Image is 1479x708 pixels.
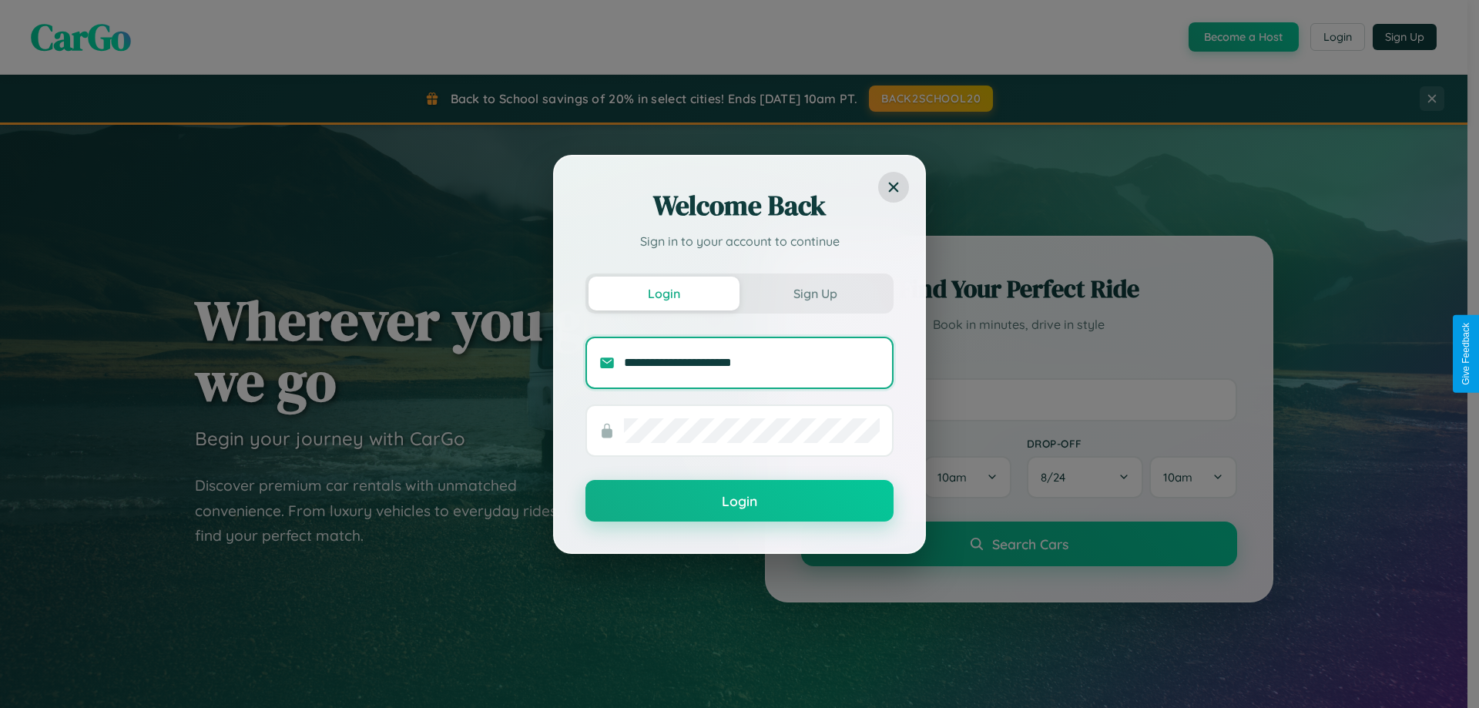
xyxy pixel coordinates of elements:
[585,232,894,250] p: Sign in to your account to continue
[585,480,894,522] button: Login
[589,277,739,310] button: Login
[1461,323,1471,385] div: Give Feedback
[585,187,894,224] h2: Welcome Back
[739,277,890,310] button: Sign Up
